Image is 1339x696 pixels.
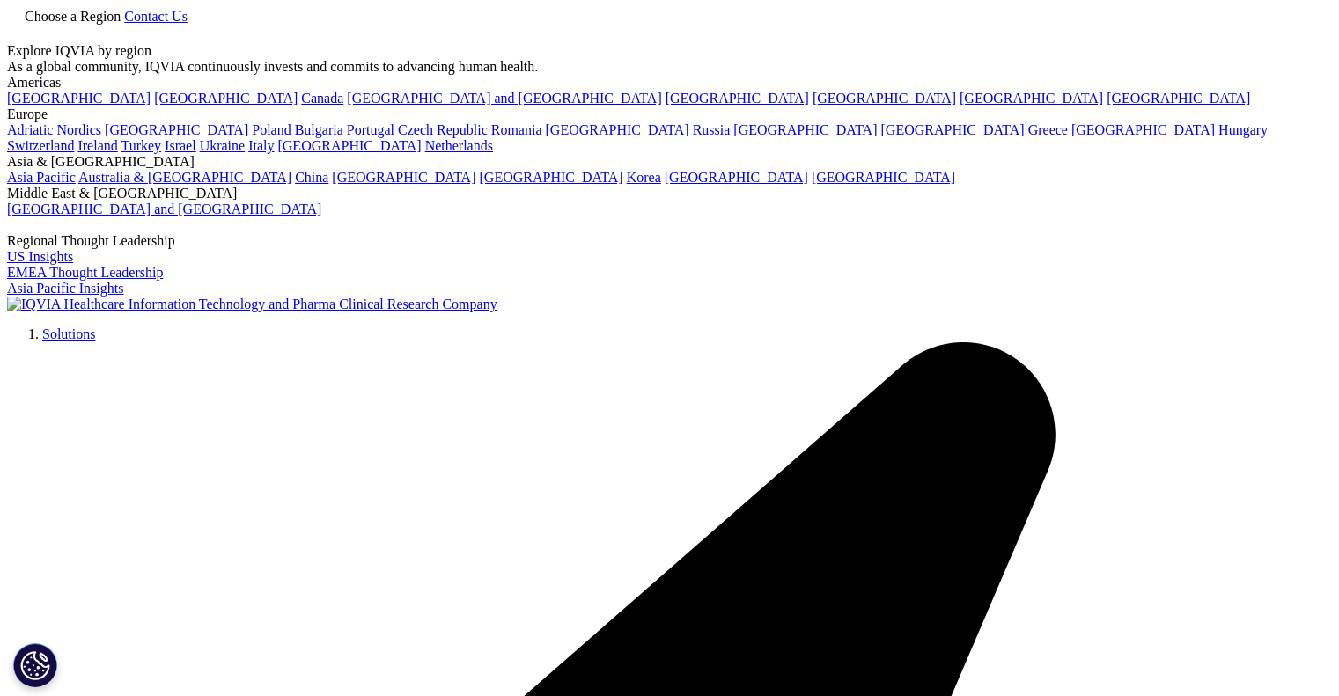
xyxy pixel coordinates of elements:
a: Switzerland [7,138,74,153]
a: Contact Us [124,9,188,24]
a: [GEOGRAPHIC_DATA] [546,122,689,137]
div: As a global community, IQVIA continuously invests and commits to advancing human health. [7,59,1332,75]
a: Solutions [42,326,95,341]
a: Ireland [77,138,117,153]
a: [GEOGRAPHIC_DATA] [277,138,421,153]
a: Canada [301,91,343,106]
a: [GEOGRAPHIC_DATA] [665,170,808,185]
a: Greece [1028,122,1068,137]
a: [GEOGRAPHIC_DATA] [332,170,475,185]
a: [GEOGRAPHIC_DATA] [733,122,877,137]
a: Turkey [121,138,161,153]
a: [GEOGRAPHIC_DATA] [105,122,248,137]
img: IQVIA Healthcare Information Technology and Pharma Clinical Research Company [7,297,497,312]
a: Czech Republic [398,122,488,137]
a: China [295,170,328,185]
a: Italy [248,138,274,153]
a: Bulgaria [295,122,343,137]
span: Choose a Region [25,9,121,24]
a: [GEOGRAPHIC_DATA] [7,91,151,106]
a: Romania [491,122,542,137]
a: [GEOGRAPHIC_DATA] and [GEOGRAPHIC_DATA] [7,201,321,216]
a: Portugal [347,122,394,137]
a: [GEOGRAPHIC_DATA] [812,170,955,185]
a: Netherlands [425,138,493,153]
a: [GEOGRAPHIC_DATA] [154,91,298,106]
a: [GEOGRAPHIC_DATA] and [GEOGRAPHIC_DATA] [347,91,661,106]
a: Adriatic [7,122,53,137]
button: Cookies Settings [13,643,57,687]
div: Regional Thought Leadership [7,233,1332,249]
a: [GEOGRAPHIC_DATA] [960,91,1103,106]
a: Russia [693,122,731,137]
a: Israel [165,138,196,153]
div: Europe [7,106,1332,122]
a: [GEOGRAPHIC_DATA] [881,122,1025,137]
a: Hungary [1218,122,1268,137]
a: [GEOGRAPHIC_DATA] [813,91,956,106]
a: Poland [252,122,291,137]
a: [GEOGRAPHIC_DATA] [666,91,809,106]
a: Korea [627,170,661,185]
a: Ukraine [200,138,246,153]
a: US Insights [7,249,73,264]
a: Nordics [56,122,101,137]
a: [GEOGRAPHIC_DATA] [1107,91,1250,106]
a: [GEOGRAPHIC_DATA] [1071,122,1215,137]
div: Middle East & [GEOGRAPHIC_DATA] [7,186,1332,201]
a: Australia & [GEOGRAPHIC_DATA] [78,170,291,185]
div: Explore IQVIA by region [7,43,1332,59]
a: EMEA Thought Leadership [7,265,163,280]
a: Asia Pacific [7,170,76,185]
div: Asia & [GEOGRAPHIC_DATA] [7,154,1332,170]
a: [GEOGRAPHIC_DATA] [480,170,623,185]
a: Asia Pacific Insights [7,281,123,296]
div: Americas [7,75,1332,91]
